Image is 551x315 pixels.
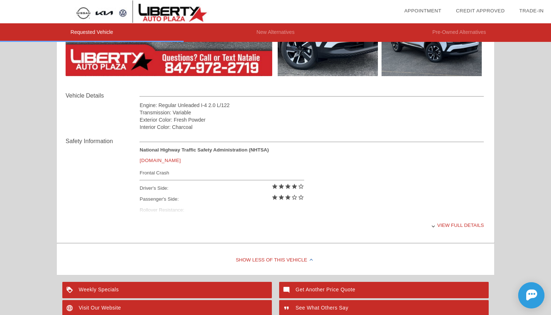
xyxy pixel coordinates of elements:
div: Driver's Side: [140,183,304,194]
i: star [271,183,278,190]
i: star_border [291,194,298,201]
li: Pre-Owned Alternatives [367,23,551,42]
a: Credit Approved [456,8,505,13]
div: Vehicle Details [66,91,140,100]
i: star [278,183,285,190]
div: Passenger's Side: [140,194,304,205]
img: ic_mode_comment_white_24dp_2x.png [279,282,296,298]
a: Trade-In [519,8,544,13]
div: Engine: Regular Unleaded I-4 2.0 L/122 [140,102,484,109]
div: Show Less of this Vehicle [57,246,494,275]
div: Transmission: Variable [140,109,484,116]
div: Frontal Crash [140,168,304,177]
div: Safety Information [66,137,140,146]
i: star [285,194,291,201]
div: View full details [140,216,484,234]
li: New Alternatives [184,23,367,42]
i: star [271,194,278,201]
i: star [278,194,285,201]
div: Interior Color: Charcoal [140,123,484,131]
i: star [285,183,291,190]
i: star_border [298,194,304,201]
i: star [291,183,298,190]
strong: National Highway Traffic Safety Administration (NHTSA) [140,147,269,153]
div: Exterior Color: Fresh Powder [140,116,484,123]
img: ic_loyalty_white_24dp_2x.png [62,282,79,298]
a: [DOMAIN_NAME] [140,158,181,163]
a: Get Another Price Quote [279,282,489,298]
a: Appointment [404,8,441,13]
a: Weekly Specials [62,282,272,298]
i: star_border [298,183,304,190]
iframe: Chat Assistance [485,276,551,315]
